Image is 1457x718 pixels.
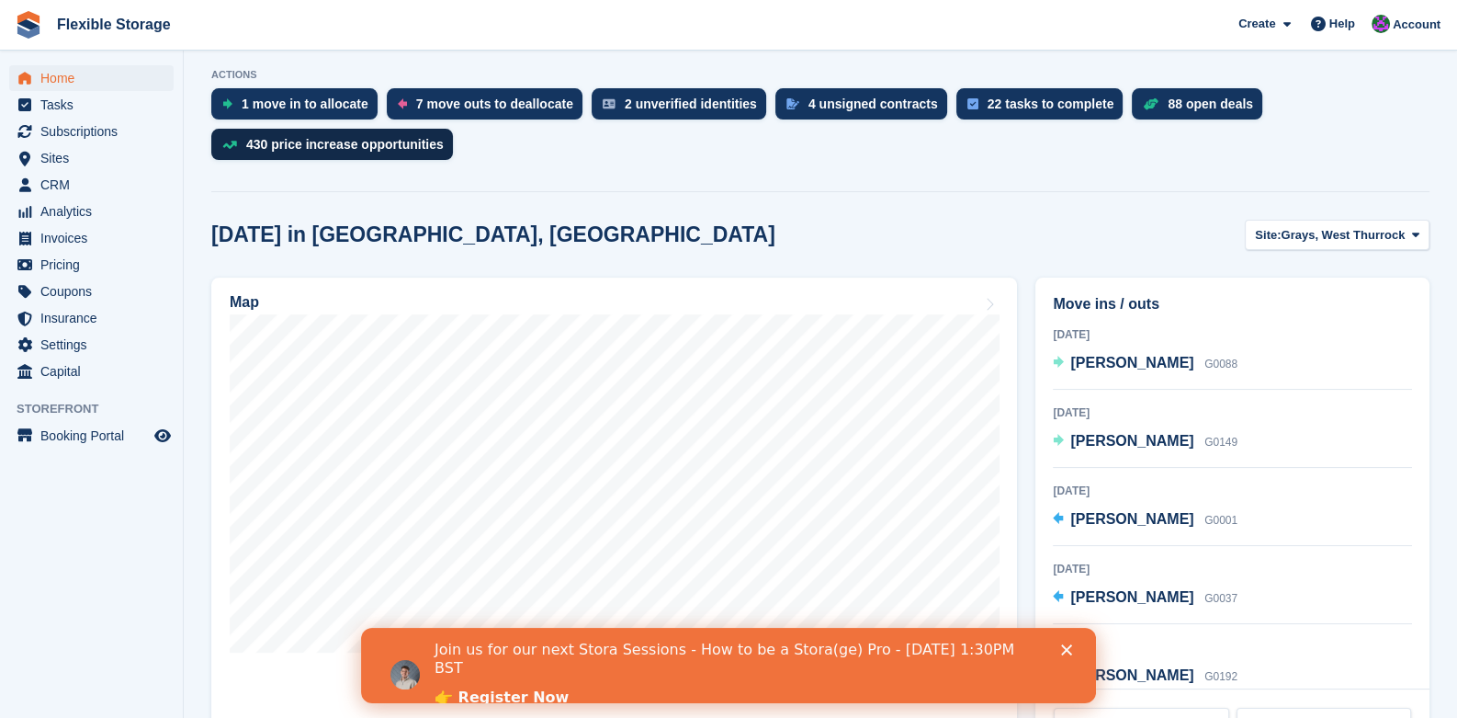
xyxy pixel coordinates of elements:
[786,98,799,109] img: contract_signature_icon-13c848040528278c33f63329250d36e43548de30e8caae1d1a13099fd9432cc5.svg
[603,98,616,109] img: verify_identity-adf6edd0f0f0b5bbfe63781bf79b02c33cf7c696d77639b501bdc392416b5a36.svg
[17,400,183,418] span: Storefront
[40,225,151,251] span: Invoices
[230,294,259,311] h2: Map
[1204,670,1237,683] span: G0192
[9,332,174,358] a: menu
[1238,15,1275,33] span: Create
[9,252,174,278] a: menu
[1393,16,1440,34] span: Account
[956,88,1133,129] a: 22 tasks to complete
[398,98,407,109] img: move_outs_to_deallocate_icon-f764333ba52eb49d3ac5e1228854f67142a1ed5810a6f6cc68b1a99e826820c5.svg
[1053,587,1237,610] a: [PERSON_NAME] G0037
[1053,483,1412,499] div: [DATE]
[9,199,174,224] a: menu
[1204,514,1237,527] span: G0001
[1053,326,1412,343] div: [DATE]
[387,88,592,129] a: 7 move outs to deallocate
[211,69,1429,81] p: ACTIONS
[50,9,178,40] a: Flexible Storage
[1255,226,1281,245] span: Site:
[1329,15,1355,33] span: Help
[775,88,956,129] a: 4 unsigned contracts
[700,17,718,28] div: Close
[967,98,978,109] img: task-75834270c22a3079a89374b754ae025e5fb1db73e45f91037f5363f120a921f8.svg
[9,92,174,118] a: menu
[1053,665,1237,689] a: [PERSON_NAME] G0192
[9,119,174,144] a: menu
[1204,592,1237,605] span: G0037
[40,92,151,118] span: Tasks
[222,98,232,109] img: move_ins_to_allocate_icon-fdf77a2bb77ea45bf5b3d319d69a93e2d87916cf1d5bf7949dd705db3b84f3ca.svg
[40,65,151,91] span: Home
[40,423,151,449] span: Booking Portal
[1070,355,1193,370] span: [PERSON_NAME]
[40,359,151,384] span: Capital
[211,222,775,247] h2: [DATE] in [GEOGRAPHIC_DATA], [GEOGRAPHIC_DATA]
[40,199,151,224] span: Analytics
[9,305,174,331] a: menu
[246,137,444,152] div: 430 price increase opportunities
[9,423,174,449] a: menu
[1053,293,1412,315] h2: Move ins / outs
[40,279,151,304] span: Coupons
[1070,589,1193,605] span: [PERSON_NAME]
[9,145,174,171] a: menu
[1245,220,1429,250] button: Site: Grays, West Thurrock
[1053,508,1237,532] a: [PERSON_NAME] G0001
[361,628,1096,703] iframe: Intercom live chat banner
[625,97,757,111] div: 2 unverified identities
[1053,639,1412,655] div: [DATE]
[1132,88,1271,129] a: 88 open deals
[40,172,151,198] span: CRM
[211,129,462,169] a: 430 price increase opportunities
[40,332,151,358] span: Settings
[988,97,1114,111] div: 22 tasks to complete
[1168,97,1253,111] div: 88 open deals
[40,305,151,331] span: Insurance
[9,172,174,198] a: menu
[73,61,208,81] a: 👉 Register Now
[15,11,42,39] img: stora-icon-8386f47178a22dfd0bd8f6a31ec36ba5ce8667c1dd55bd0f319d3a0aa187defe.svg
[222,141,237,149] img: price_increase_opportunities-93ffe204e8149a01c8c9dc8f82e8f89637d9d84a8eef4429ea346261dce0b2c0.svg
[1204,358,1237,370] span: G0088
[1070,511,1193,527] span: [PERSON_NAME]
[1143,97,1158,110] img: deal-1b604bf984904fb50ccaf53a9ad4b4a5d6e5aea283cecdc64d6e3604feb123c2.svg
[40,252,151,278] span: Pricing
[1070,433,1193,449] span: [PERSON_NAME]
[211,88,387,129] a: 1 move in to allocate
[1372,15,1390,33] img: Daniel Douglas
[40,145,151,171] span: Sites
[1053,352,1237,376] a: [PERSON_NAME] G0088
[808,97,938,111] div: 4 unsigned contracts
[1281,226,1405,245] span: Grays, West Thurrock
[242,97,368,111] div: 1 move in to allocate
[1053,405,1412,421] div: [DATE]
[416,97,573,111] div: 7 move outs to deallocate
[40,119,151,144] span: Subscriptions
[1053,430,1237,454] a: [PERSON_NAME] G0149
[9,359,174,384] a: menu
[1053,561,1412,577] div: [DATE]
[1204,436,1237,449] span: G0149
[1070,667,1193,683] span: [PERSON_NAME]
[152,425,174,447] a: Preview store
[9,225,174,251] a: menu
[9,279,174,304] a: menu
[9,65,174,91] a: menu
[592,88,775,129] a: 2 unverified identities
